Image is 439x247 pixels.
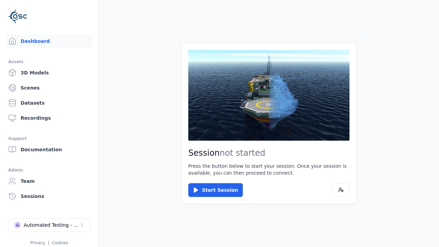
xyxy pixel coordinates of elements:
a: Privacy [30,240,45,245]
a: Scenes [5,81,93,95]
span: not started [220,148,265,158]
a: Sessions [5,189,93,203]
a: Documentation [5,143,93,156]
a: Datasets [5,96,93,110]
div: Admin [8,166,90,174]
div: Automated Testing - Playwright [24,222,79,228]
img: Logo [8,7,27,26]
span: | [48,240,49,245]
a: Team [5,174,93,188]
a: Cookies [52,240,68,245]
a: Dashboard [5,34,93,48]
button: Select a workspace [8,218,91,232]
div: A [14,222,21,228]
p: Press the button below to start your session. Once your session is available, you can then procee... [188,163,349,176]
button: Start Session [188,183,243,197]
a: 3D Models [5,66,93,80]
div: Assets [8,58,90,66]
h2: Session [188,148,349,158]
a: Recordings [5,111,93,125]
div: Support [8,134,90,143]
